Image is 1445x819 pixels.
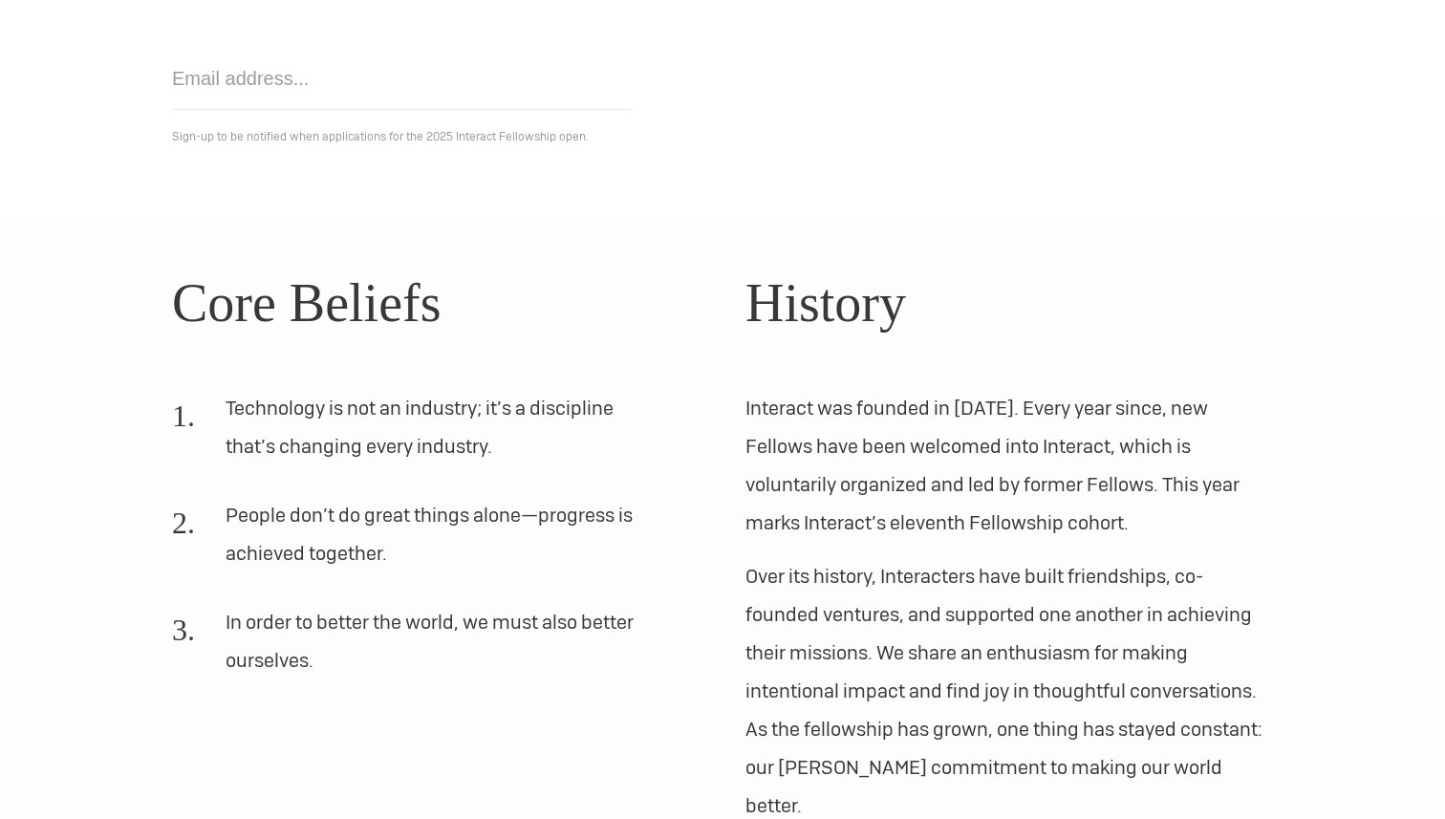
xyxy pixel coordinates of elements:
h2: Core Beliefs [172,263,700,343]
li: People don’t do great things alone—progress is achieved together. [172,496,654,588]
li: In order to better the world, we must also better ourselves. [172,603,654,695]
h2: History [745,263,1273,343]
input: Email address... [172,48,631,110]
p: Sign-up to be notified when applications for the 2025 Interact Fellowship open. [172,125,1273,148]
p: Interact was founded in [DATE]. Every year since, new Fellows have been welcomed into Interact, w... [745,389,1273,542]
li: Technology is not an industry; it’s a discipline that’s changing every industry. [172,389,654,481]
